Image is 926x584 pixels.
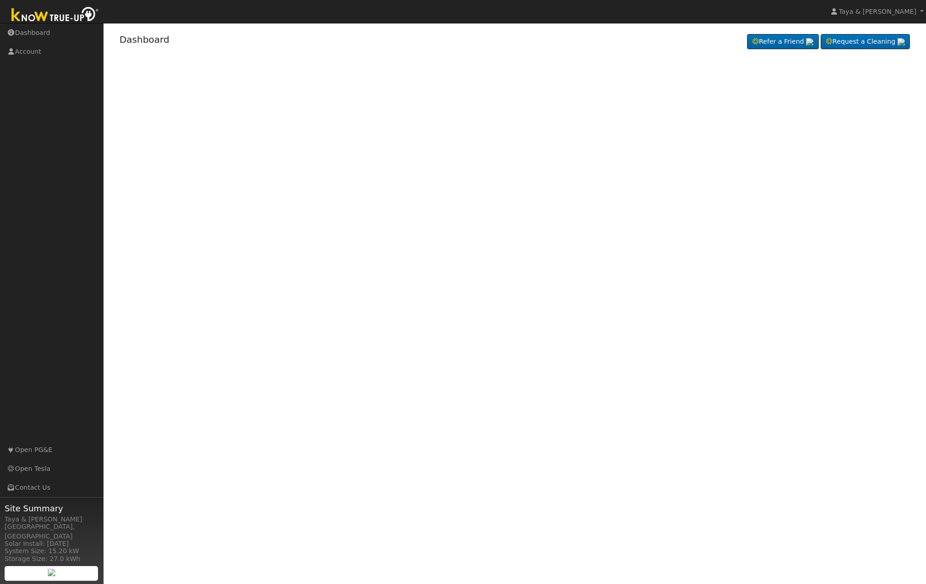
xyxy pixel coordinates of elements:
[7,5,104,26] img: Know True-Up
[821,34,910,50] a: Request a Cleaning
[5,539,98,549] div: Solar Install: [DATE]
[5,554,98,564] div: Storage Size: 27.0 kWh
[120,34,170,45] a: Dashboard
[806,38,813,46] img: retrieve
[839,8,916,15] span: Taya & [PERSON_NAME]
[897,38,905,46] img: retrieve
[5,502,98,515] span: Site Summary
[5,515,98,524] div: Taya & [PERSON_NAME]
[5,522,98,541] div: [GEOGRAPHIC_DATA], [GEOGRAPHIC_DATA]
[48,569,55,576] img: retrieve
[747,34,819,50] a: Refer a Friend
[5,546,98,556] div: System Size: 15.20 kW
